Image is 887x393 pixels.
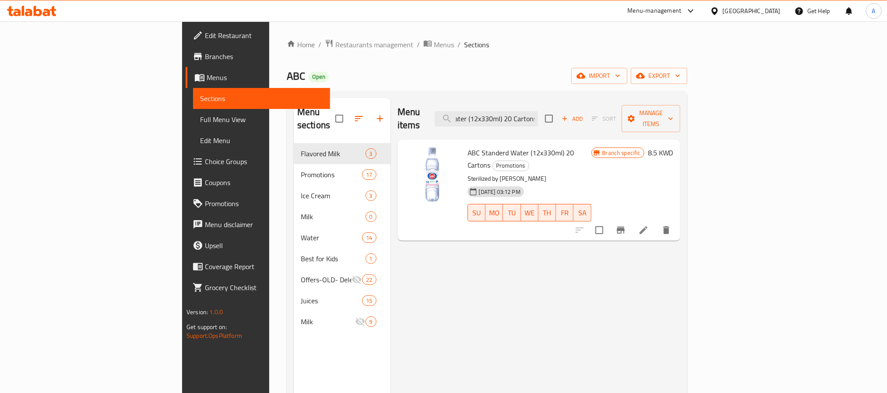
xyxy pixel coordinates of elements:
[186,25,330,46] a: Edit Restaurant
[366,190,377,201] div: items
[434,39,454,50] span: Menus
[200,93,323,104] span: Sections
[330,109,348,128] span: Select all sections
[205,261,323,272] span: Coverage Report
[193,130,330,151] a: Edit Menu
[503,204,521,221] button: TU
[325,39,413,50] a: Restaurants management
[521,204,539,221] button: WE
[294,248,391,269] div: Best for Kids1
[363,297,376,305] span: 15
[472,207,482,219] span: SU
[628,6,682,16] div: Menu-management
[556,204,574,221] button: FR
[542,207,553,219] span: TH
[539,204,556,221] button: TH
[301,169,362,180] span: Promotions
[631,68,687,84] button: export
[301,232,362,243] span: Water
[366,192,376,200] span: 3
[872,6,876,16] span: A
[193,109,330,130] a: Full Menu View
[186,172,330,193] a: Coupons
[207,72,323,83] span: Menus
[205,198,323,209] span: Promotions
[205,282,323,293] span: Grocery Checklist
[366,148,377,159] div: items
[577,207,588,219] span: SA
[622,105,680,132] button: Manage items
[205,156,323,167] span: Choice Groups
[294,290,391,311] div: Juices15
[571,68,627,84] button: import
[629,108,673,130] span: Manage items
[335,39,413,50] span: Restaurants management
[366,316,377,327] div: items
[209,306,223,318] span: 1.0.0
[574,204,591,221] button: SA
[301,316,355,327] span: Milk
[301,190,366,201] span: Ice Cream
[186,277,330,298] a: Grocery Checklist
[540,109,558,128] span: Select section
[493,161,529,171] span: Promotions
[186,67,330,88] a: Menus
[294,185,391,206] div: Ice Cream3
[205,177,323,188] span: Coupons
[423,39,454,50] a: Menus
[558,112,586,126] span: Add item
[294,227,391,248] div: Water14
[294,164,391,185] div: Promotions17
[366,150,376,158] span: 3
[610,220,631,241] button: Branch-specific-item
[186,193,330,214] a: Promotions
[489,207,500,219] span: MO
[405,147,461,203] img: ABC Standerd Water (12x330ml) 20 Cartons
[301,253,366,264] span: Best for Kids
[294,311,391,332] div: Milk9
[366,318,376,326] span: 9
[468,173,591,184] p: Sterilized by [PERSON_NAME]
[435,111,538,126] input: search
[294,206,391,227] div: Milk0
[186,46,330,67] a: Branches
[205,51,323,62] span: Branches
[287,39,687,50] nav: breadcrumb
[648,147,673,159] h6: 8.5 KWD
[186,256,330,277] a: Coverage Report
[366,253,377,264] div: items
[200,114,323,125] span: Full Menu View
[187,330,242,341] a: Support.OpsPlatform
[205,30,323,41] span: Edit Restaurant
[590,221,609,239] span: Select to update
[363,171,376,179] span: 17
[560,114,584,124] span: Add
[205,219,323,230] span: Menu disclaimer
[301,148,366,159] span: Flavored Milk
[294,140,391,336] nav: Menu sections
[417,39,420,50] li: /
[362,274,376,285] div: items
[301,274,352,285] span: Offers-OLD- Deleted
[464,39,489,50] span: Sections
[352,274,362,285] svg: Inactive section
[638,70,680,81] span: export
[362,169,376,180] div: items
[578,70,620,81] span: import
[186,151,330,172] a: Choice Groups
[560,207,570,219] span: FR
[363,276,376,284] span: 22
[475,188,524,196] span: [DATE] 03:12 PM
[486,204,503,221] button: MO
[187,321,227,333] span: Get support on:
[301,295,362,306] span: Juices
[363,234,376,242] span: 14
[362,295,376,306] div: items
[366,213,376,221] span: 0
